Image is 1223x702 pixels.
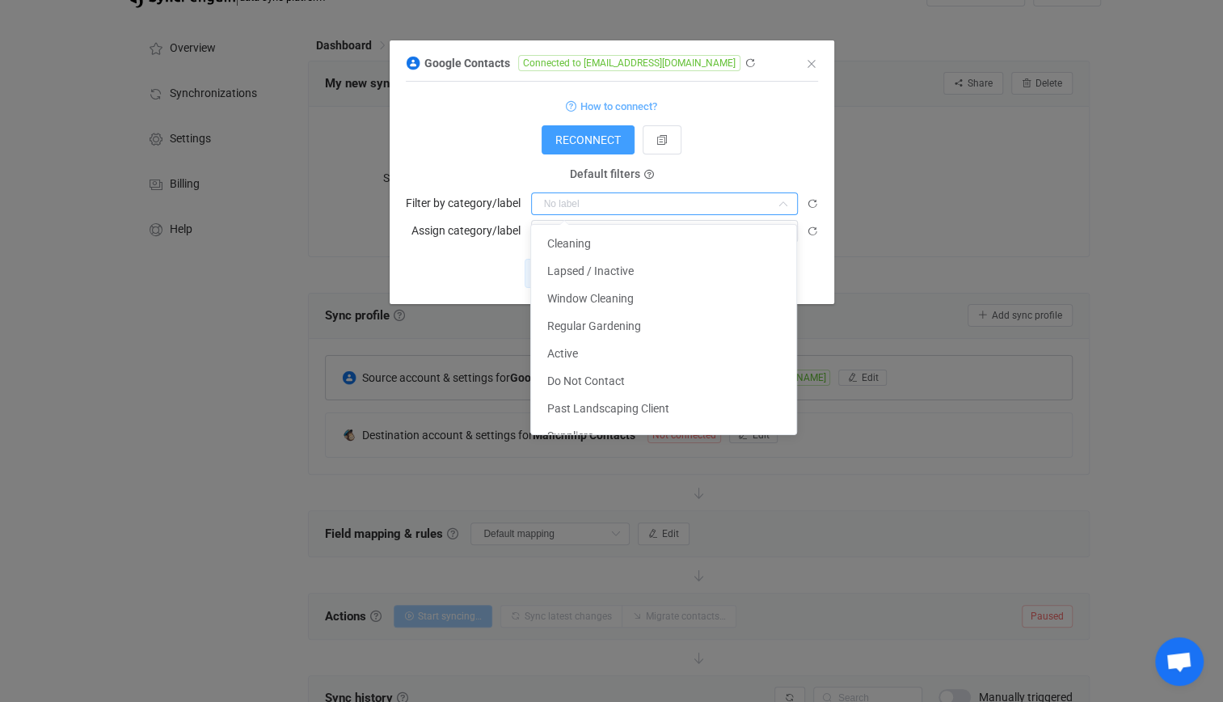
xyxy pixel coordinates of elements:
[547,374,625,387] span: Do Not Contact
[547,402,669,415] span: Past Landscaping Client
[1155,637,1204,686] div: Open chat
[547,292,634,305] span: Window Cleaning
[390,40,834,304] div: dialog
[547,347,578,360] span: Active
[547,319,641,332] span: Regular Gardening
[547,237,591,250] span: Cleaning
[547,264,634,277] span: Lapsed / Inactive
